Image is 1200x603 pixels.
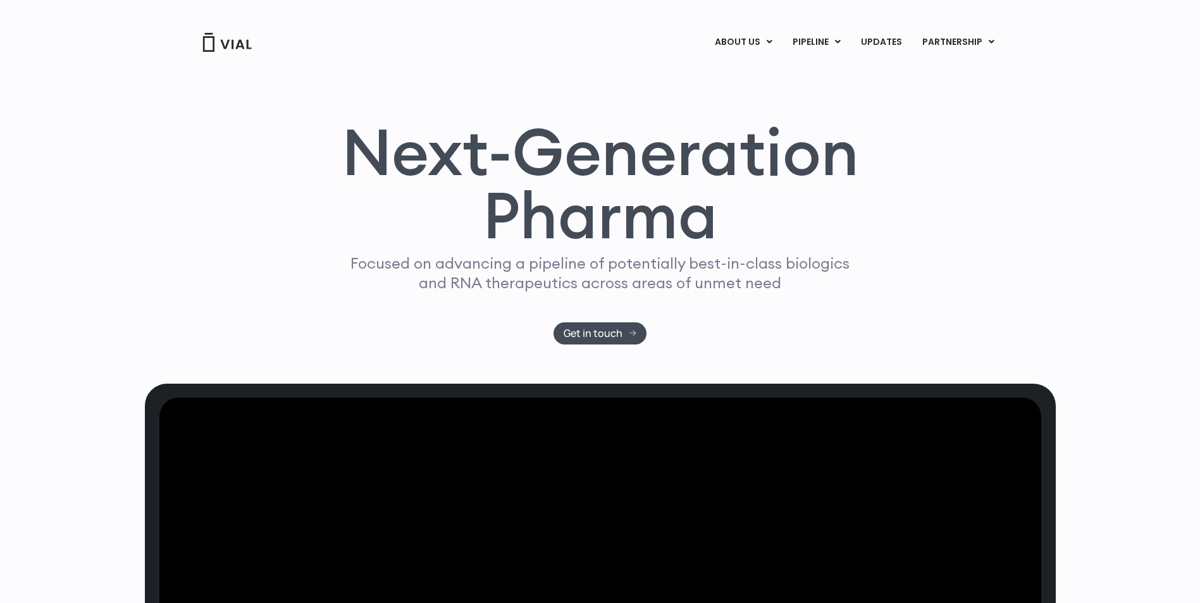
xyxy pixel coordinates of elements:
p: Focused on advancing a pipeline of potentially best-in-class biologics and RNA therapeutics acros... [345,253,855,293]
a: PIPELINEMenu Toggle [782,32,850,53]
a: PARTNERSHIPMenu Toggle [912,32,1005,53]
span: Get in touch [564,329,622,338]
img: Vial Logo [202,33,252,52]
h1: Next-Generation Pharma [326,120,874,248]
a: Get in touch [554,322,646,344]
a: ABOUT USMenu Toggle [705,32,782,53]
a: UPDATES [851,32,912,53]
